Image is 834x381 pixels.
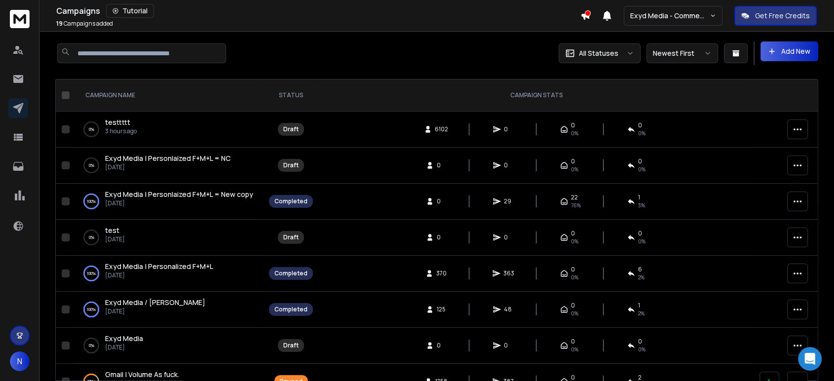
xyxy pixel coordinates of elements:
p: [DATE] [105,307,205,315]
a: test [105,226,119,235]
span: 0 [437,197,447,205]
span: 0 [638,157,642,165]
span: 0% [571,165,578,173]
span: 2 % [638,273,644,281]
p: 0 % [89,341,94,350]
p: Get Free Credits [755,11,810,21]
p: Exyd Media - Commercial Cleaning [630,11,710,21]
button: N [10,351,30,371]
a: Exyd Media [105,334,143,343]
p: 0 % [89,124,94,134]
div: Draft [283,342,299,349]
p: [DATE] [105,235,125,243]
a: Exyd Media | Personlaized F+M+L = New copy [105,190,253,199]
div: Draft [283,233,299,241]
span: 0 [504,161,514,169]
span: 363 [503,269,514,277]
span: 0 [504,342,514,349]
span: 6102 [435,125,448,133]
span: 0 [571,121,575,129]
a: Exyd Media | Personalized F+M+L [105,262,213,271]
span: 0% [638,237,645,245]
td: 0%Exyd Media[DATE] [74,328,263,364]
span: 0% [638,165,645,173]
div: Open Intercom Messenger [798,347,822,371]
span: 0 [437,342,447,349]
p: Campaigns added [56,20,113,28]
span: 0 [571,157,575,165]
p: [DATE] [105,163,230,171]
span: 19 [56,19,63,28]
div: Completed [274,269,307,277]
span: 22 [571,193,578,201]
a: Exyd Media / [PERSON_NAME] [105,298,205,307]
span: 0 [571,266,575,273]
span: 0% [571,129,578,137]
p: 0 % [89,232,94,242]
span: 0 [437,161,447,169]
td: 0%testtttt3 hours ago [74,112,263,148]
span: 6 [638,266,642,273]
div: Campaigns [56,4,580,18]
div: Draft [283,125,299,133]
th: CAMPAIGN NAME [74,79,263,112]
td: 0%Exyd Media | Personlaized F+M+L = NC[DATE] [74,148,263,184]
p: [DATE] [105,271,213,279]
span: 0% [638,345,645,353]
span: 0 [638,229,642,237]
span: 0 [437,233,447,241]
div: Draft [283,161,299,169]
a: testtttt [105,117,130,127]
span: 370 [436,269,447,277]
a: Gmail | Volume As fuck. [105,370,179,380]
span: 0 [504,233,514,241]
button: Newest First [646,43,718,63]
p: [DATE] [105,199,253,207]
td: 0%test[DATE] [74,220,263,256]
span: 0 [571,338,575,345]
span: 0% [571,273,578,281]
p: 0 % [89,160,94,170]
p: 3 hours ago [105,127,137,135]
span: 29 [504,197,514,205]
td: 100%Exyd Media / [PERSON_NAME][DATE] [74,292,263,328]
span: 0 [638,121,642,129]
p: [DATE] [105,343,143,351]
button: Add New [760,41,818,61]
div: Completed [274,305,307,313]
span: 0 [504,125,514,133]
th: STATUS [263,79,319,112]
span: 1 [638,302,640,309]
div: Completed [274,197,307,205]
p: 100 % [87,268,96,278]
button: Tutorial [106,4,154,18]
span: 76 % [571,201,581,209]
span: 0 [571,229,575,237]
p: All Statuses [579,48,618,58]
td: 100%Exyd Media | Personalized F+M+L[DATE] [74,256,263,292]
a: Exyd Media | Personlaized F+M+L = NC [105,153,230,163]
p: 100 % [87,305,96,314]
span: 0 [571,302,575,309]
span: 2 % [638,309,644,317]
span: 0% [638,129,645,137]
span: 125 [437,305,447,313]
span: 0 [638,338,642,345]
td: 100%Exyd Media | Personlaized F+M+L = New copy[DATE] [74,184,263,220]
span: 1 [638,193,640,201]
span: 48 [504,305,514,313]
span: 3 % [638,201,645,209]
span: 0% [571,237,578,245]
button: Get Free Credits [734,6,817,26]
th: CAMPAIGN STATS [319,79,754,112]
